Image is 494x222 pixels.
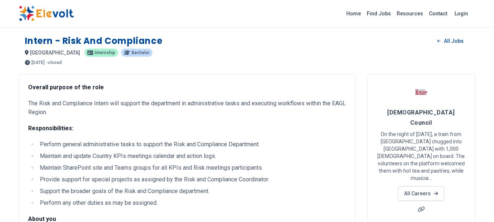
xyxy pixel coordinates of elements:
[457,187,494,222] iframe: Chat Widget
[38,199,346,207] li: Perform any other duties as may be assigned.
[38,152,346,161] li: Maintain and update Country KPIs meetings calendar and action logs.
[426,8,450,19] a: Contact
[38,175,346,184] li: Provide support for special projects as assigned by the Risk and Compliance Coordinator.
[343,8,364,19] a: Home
[376,131,466,182] p: On the night of [DATE], a train from [GEOGRAPHIC_DATA] chugged into [GEOGRAPHIC_DATA] with 1,000 ...
[364,8,394,19] a: Find Jobs
[28,99,346,117] p: The Risk and Compliance Intern will support the department in administrative tasks and executing ...
[431,35,469,46] a: All Jobs
[19,6,74,21] img: Elevolt
[38,163,346,172] li: Maintain SharePoint site and Teams groups for all KPIs and Risk meetings participants.
[38,140,346,149] li: Perform general administrative tasks to support the Risk and Compliance Department.
[450,6,472,21] a: Login
[95,50,115,55] span: internship
[387,109,455,126] span: [DEMOGRAPHIC_DATA] Council
[30,50,80,56] span: [GEOGRAPHIC_DATA]
[46,60,62,65] p: - closed
[398,186,444,201] a: All Careers
[25,35,163,47] h1: Intern - Risk and Compliance
[28,84,104,91] strong: Overall purpose of the role
[28,125,73,132] strong: Responsibilities:
[394,8,426,19] a: Resources
[38,187,346,196] li: Support the broader goals of the Risk and Compliance department.
[31,60,45,65] span: [DATE]
[132,50,150,55] span: Bachelor
[412,83,430,101] img: Danish Refugee Council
